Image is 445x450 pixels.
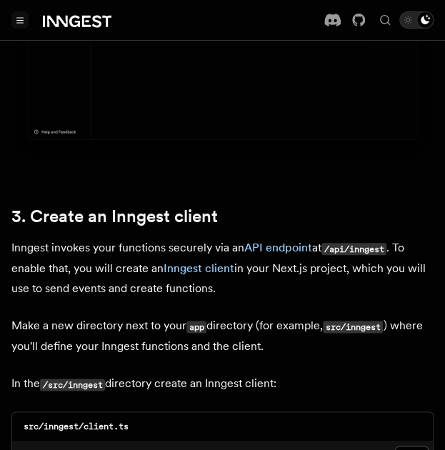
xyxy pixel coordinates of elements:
button: Toggle navigation [11,11,29,29]
code: src/inngest [323,321,383,333]
code: /api/inngest [321,243,386,255]
a: Inngest client [164,261,234,275]
code: src/inngest/client.ts [24,421,129,431]
a: 3. Create an Inngest client [11,206,218,226]
button: Toggle dark mode [399,11,434,29]
p: Make a new directory next to your directory (for example, ) where you'll define your Inngest func... [11,316,434,356]
code: app [186,321,206,333]
p: Inngest invokes your functions securely via an at . To enable that, you will create an in your Ne... [11,238,434,299]
button: Find something... [376,11,394,29]
code: /src/inngest [40,379,105,391]
p: In the directory create an Inngest client: [11,374,434,394]
a: API endpoint [244,241,312,254]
